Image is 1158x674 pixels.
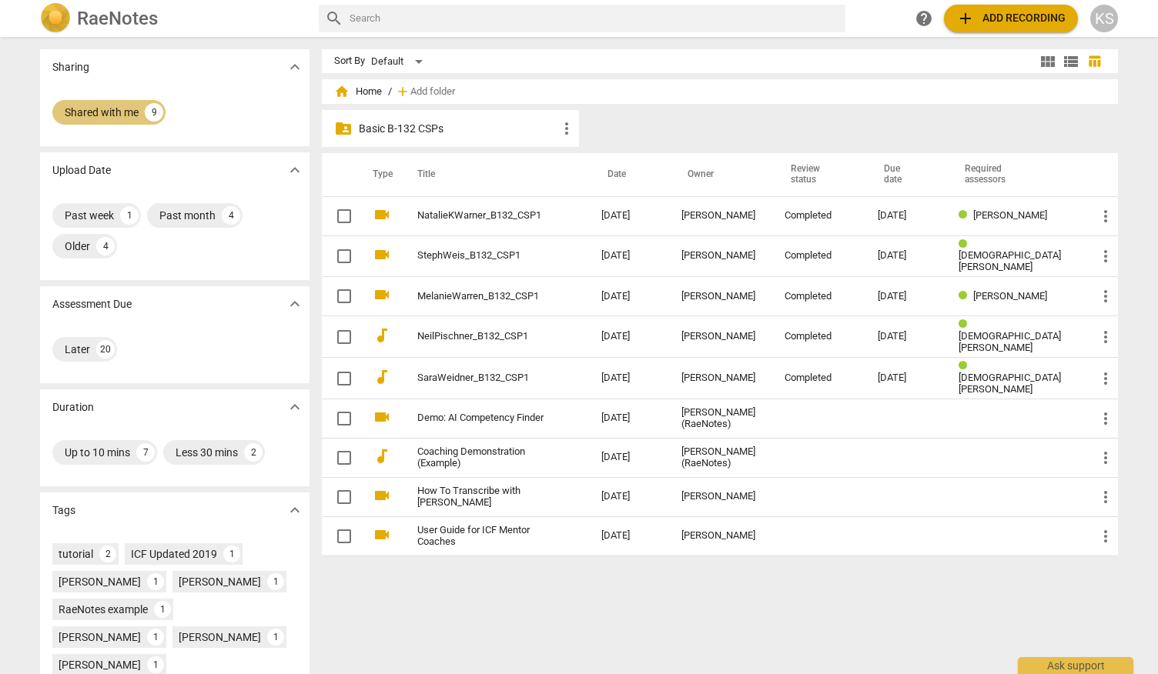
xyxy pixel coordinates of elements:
span: expand_more [286,161,304,179]
p: Assessment Due [52,296,132,312]
div: Sort By [334,55,365,67]
div: Default [371,49,428,74]
div: Shared with me [65,105,139,120]
th: Review status [772,153,865,196]
a: How To Transcribe with [PERSON_NAME] [417,485,546,509]
div: 20 [96,340,115,359]
div: 1 [147,573,164,590]
div: RaeNotes example [59,602,148,617]
p: Tags [52,502,75,519]
td: [DATE] [589,399,669,438]
div: 7 [136,443,155,462]
div: 1 [267,629,284,646]
span: expand_more [286,398,304,416]
div: [PERSON_NAME] (RaeNotes) [681,407,760,430]
a: Demo: AI Competency Finder [417,412,546,424]
a: Help [910,5,938,32]
span: [PERSON_NAME] [973,209,1047,221]
a: SaraWeidner_B132_CSP1 [417,372,546,384]
a: NeilPischner_B132_CSP1 [417,331,546,342]
div: 2 [99,546,116,562]
a: NatalieKWarner_B132_CSP1 [417,210,546,222]
span: more_vert [557,119,576,138]
span: expand_more [286,295,304,313]
span: Add folder [410,86,455,98]
span: expand_more [286,501,304,519]
div: 9 [145,103,163,122]
td: [DATE] [589,516,669,556]
a: LogoRaeNotes [40,3,306,34]
span: audiotrack [373,447,391,465]
span: expand_more [286,58,304,76]
p: Sharing [52,59,89,75]
span: more_vert [1096,369,1115,388]
div: [PERSON_NAME] [59,574,141,589]
td: [DATE] [589,438,669,477]
button: Table view [1083,50,1106,73]
div: Past month [159,208,216,223]
td: [DATE] [589,358,669,399]
a: MelanieWarren_B132_CSP1 [417,291,546,302]
div: 4 [96,237,115,255]
button: Show more [283,55,306,78]
span: [DEMOGRAPHIC_DATA][PERSON_NAME] [959,372,1061,395]
button: List view [1059,50,1083,73]
div: 1 [147,656,164,673]
span: more_vert [1096,488,1115,506]
div: [DATE] [878,331,934,342]
button: Tile view [1036,50,1059,73]
div: Past week [65,208,114,223]
div: [PERSON_NAME] [681,491,760,502]
span: table_chart [1087,54,1102,68]
span: [PERSON_NAME] [973,290,1047,302]
div: Completed [785,331,853,342]
span: add [956,9,975,28]
div: ICF Updated 2019 [131,546,217,562]
span: Home [334,84,382,99]
div: 1 [120,206,139,225]
button: Show more [283,158,306,182]
span: videocam [373,486,391,505]
span: Review status: completed [959,209,973,221]
div: Later [65,342,90,357]
span: more_vert [1096,328,1115,346]
div: 2 [244,443,263,462]
button: Upload [944,5,1078,32]
span: more_vert [1096,207,1115,225]
span: home [334,84,350,99]
div: Completed [785,210,853,222]
div: [DATE] [878,372,934,384]
span: more_vert [1096,247,1115,265]
div: [PERSON_NAME] [681,291,760,302]
div: 1 [147,629,164,646]
td: [DATE] [589,277,669,316]
span: / [388,86,392,98]
span: add [395,84,410,99]
td: [DATE] [589,477,669,516]
div: [PERSON_NAME] [681,372,760,384]
span: view_module [1039,52,1057,71]
div: [DATE] [878,210,934,222]
span: more_vert [1096,409,1115,428]
span: search [325,9,343,28]
span: [DEMOGRAPHIC_DATA][PERSON_NAME] [959,249,1061,272]
div: [PERSON_NAME] [59,629,141,645]
div: 1 [223,546,240,562]
span: Review status: completed [959,319,973,330]
div: tutorial [59,546,93,562]
td: [DATE] [589,196,669,235]
div: [PERSON_NAME] [179,629,261,645]
div: [PERSON_NAME] [179,574,261,589]
span: audiotrack [373,326,391,345]
img: Logo [40,3,71,34]
span: videocam [373,526,391,544]
span: Review status: completed [959,290,973,302]
div: Ask support [1018,657,1133,674]
button: Show more [283,395,306,419]
div: Older [65,239,90,254]
th: Due date [865,153,946,196]
span: more_vert [1096,527,1115,546]
p: Duration [52,399,94,415]
div: Up to 10 mins [65,445,130,460]
span: videocam [373,408,391,426]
